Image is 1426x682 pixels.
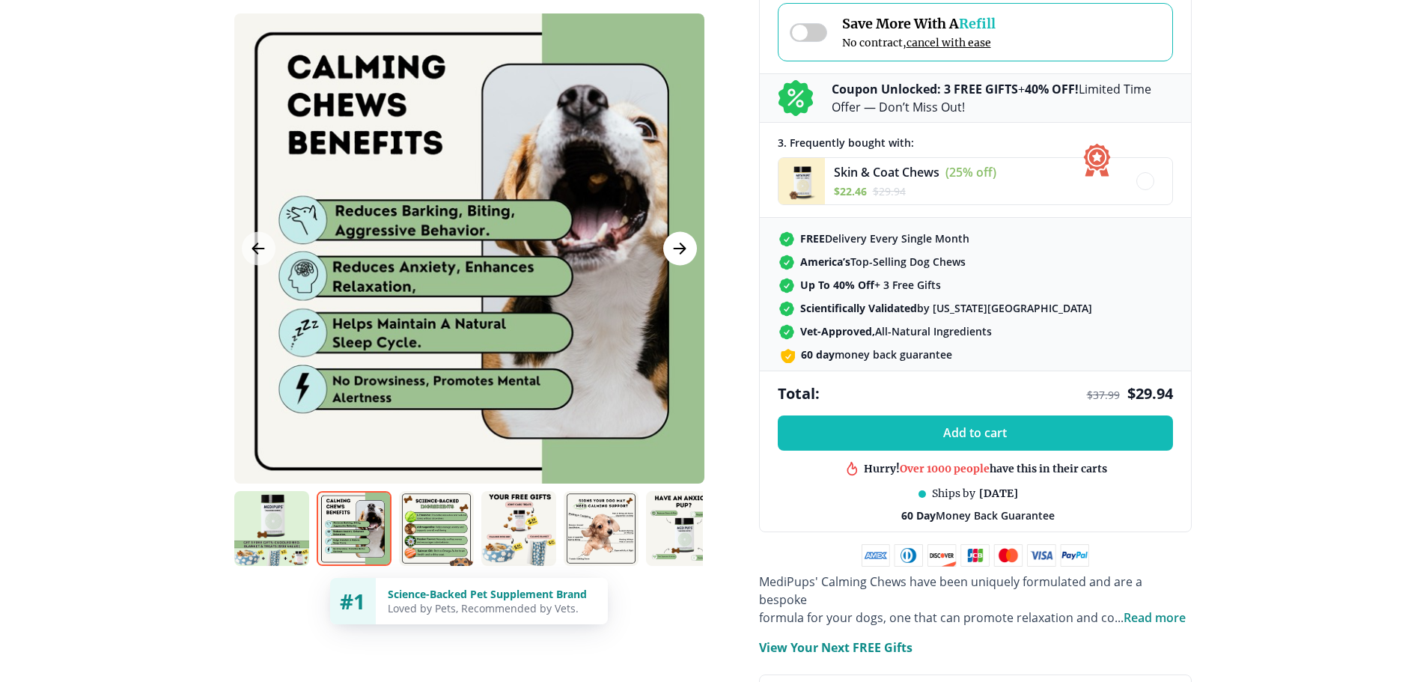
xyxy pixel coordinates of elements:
button: Previous Image [242,232,275,266]
span: #1 [340,587,365,615]
span: $ 22.46 [834,184,867,198]
strong: 60 Day [901,508,936,523]
span: Read more [1124,609,1186,626]
button: Next Image [663,232,697,266]
span: 3 . Frequently bought with: [778,136,914,150]
img: Calming Chews | Natural Dog Supplements [481,491,556,566]
span: + 3 Free Gifts [800,278,941,292]
img: Calming Chews | Natural Dog Supplements [646,491,721,566]
img: Calming Chews | Natural Dog Supplements [399,491,474,566]
span: Refill [959,15,996,32]
div: in this shop [921,472,1050,486]
img: Skin & Coat Chews - Medipups [778,158,825,204]
strong: Up To 40% Off [800,278,874,292]
span: formula for your dogs, one that can promote relaxation and co [759,609,1115,626]
strong: 60 day [801,347,835,362]
span: Best product [921,472,989,485]
strong: America’s [800,255,850,269]
span: Total: [778,383,820,404]
span: [DATE] [979,487,1018,501]
b: Coupon Unlocked: 3 FREE GIFTS [832,81,1018,97]
span: Add to cart [943,426,1007,440]
img: Calming Chews | Natural Dog Supplements [317,491,391,566]
p: + Limited Time Offer — Don’t Miss Out! [832,80,1173,116]
span: by [US_STATE][GEOGRAPHIC_DATA] [800,301,1092,315]
span: (25% off) [945,164,996,180]
strong: Vet-Approved, [800,324,875,338]
img: Calming Chews | Natural Dog Supplements [564,491,639,566]
strong: Scientifically Validated [800,301,917,315]
div: Science-Backed Pet Supplement Brand [388,587,596,601]
b: 40% OFF! [1025,81,1079,97]
button: Add to cart [778,415,1173,451]
span: Delivery Every Single Month [800,231,969,246]
span: Over 1000 people [900,454,990,467]
span: ... [1115,609,1186,626]
span: MediPups' Calming Chews have been uniquely formulated and are a bespoke [759,573,1142,608]
div: Hurry! have this in their carts [864,454,1107,468]
p: View Your Next FREE Gifts [759,639,912,657]
div: Loved by Pets, Recommended by Vets. [388,601,596,615]
span: $ 29.94 [1127,383,1173,404]
span: Ships by [932,487,975,501]
span: $ 37.99 [1087,388,1120,402]
span: money back guarantee [801,347,952,362]
span: Skin & Coat Chews [834,164,939,180]
img: payment methods [862,544,1089,567]
span: No contract, [842,36,996,49]
span: Money Back Guarantee [901,508,1055,523]
span: cancel with ease [907,36,991,49]
strong: FREE [800,231,825,246]
span: Top-Selling Dog Chews [800,255,966,269]
span: $ 29.94 [873,184,906,198]
span: Save More With A [842,15,996,32]
img: Calming Chews | Natural Dog Supplements [234,491,309,566]
span: All-Natural Ingredients [800,324,992,338]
